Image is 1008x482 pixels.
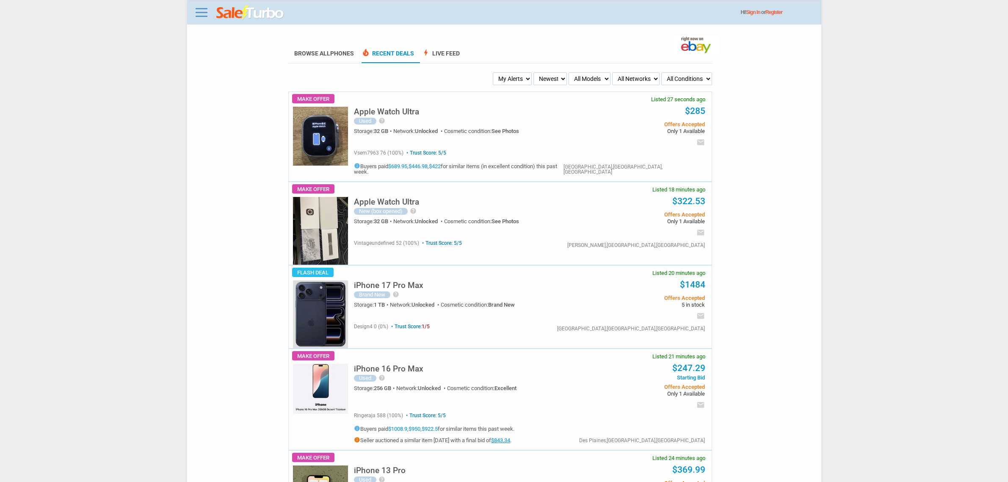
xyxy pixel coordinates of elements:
[354,128,393,134] div: Storage:
[293,280,348,348] img: s-l225.jpg
[652,455,705,461] span: Listed 24 minutes ago
[409,426,420,432] a: $950
[492,218,519,224] span: See Photos
[411,302,434,308] span: Unlocked
[292,94,334,103] span: Make Offer
[415,218,438,224] span: Unlocked
[393,128,444,134] div: Network:
[422,48,430,57] span: bolt
[652,187,705,192] span: Listed 18 minutes ago
[672,363,705,373] a: $247.29
[354,324,388,330] span: design4 0 (0%)
[557,326,705,331] div: [GEOGRAPHIC_DATA],[GEOGRAPHIC_DATA],[GEOGRAPHIC_DATA]
[410,208,417,214] i: help
[354,375,376,382] div: Used
[374,385,391,391] span: 256 GB
[422,50,460,63] a: boltLive Feed
[378,117,385,124] i: help
[577,375,704,380] span: Starting Bid
[354,385,396,391] div: Storage:
[354,291,390,298] div: Brand New
[354,437,514,443] h5: Seller auctioned a similar item [DATE] with a final bid of .
[354,468,406,474] a: iPhone 13 Pro
[680,280,705,290] a: $1484
[354,425,514,432] h5: Buyers paid , , for similar items this past week.
[409,163,428,169] a: $446.98
[354,108,419,116] h5: Apple Watch Ultra
[292,351,334,360] span: Make Offer
[362,48,370,57] span: local_fire_department
[696,312,705,320] i: email
[392,291,399,298] i: help
[354,163,360,169] i: info
[567,243,705,248] div: [PERSON_NAME],[GEOGRAPHIC_DATA],[GEOGRAPHIC_DATA]
[741,9,746,15] span: Hi!
[354,365,423,373] h5: iPhone 16 Pro Max
[441,302,515,307] div: Cosmetic condition:
[492,128,519,134] span: See Photos
[488,302,515,308] span: Brand New
[293,364,348,414] img: s-l225.jpg
[393,219,444,224] div: Network:
[354,281,423,289] h5: iPhone 17 Pro Max
[354,198,419,206] h5: Apple Watch Ultra
[374,218,388,224] span: 32 GB
[330,50,354,57] span: Phones
[577,122,704,127] span: Offers Accepted
[292,184,334,194] span: Make Offer
[444,128,519,134] div: Cosmetic condition:
[563,164,705,175] div: [GEOGRAPHIC_DATA],[GEOGRAPHIC_DATA],[GEOGRAPHIC_DATA]
[404,413,446,418] span: Trust Score: 5/5
[378,374,385,381] i: help
[429,163,441,169] a: $422
[354,425,360,432] i: info
[354,109,419,116] a: Apple Watch Ultra
[420,240,462,246] span: Trust Score: 5/5
[577,128,704,134] span: Only 1 Available
[354,219,393,224] div: Storage:
[577,384,704,390] span: Offers Accepted
[354,466,406,474] h5: iPhone 13 Pro
[746,9,760,15] a: Sign In
[685,106,705,116] a: $285
[354,283,423,289] a: iPhone 17 Pro Max
[292,453,334,462] span: Make Offer
[696,228,705,237] i: email
[652,354,705,359] span: Listed 21 minutes ago
[418,385,441,391] span: Unlocked
[579,438,705,443] div: Des Plaines,[GEOGRAPHIC_DATA],[GEOGRAPHIC_DATA]
[354,413,403,418] span: ringeraja 588 (100%)
[388,163,407,169] a: $689.95
[405,150,446,156] span: Trust Score: 5/5
[292,268,334,277] span: Flash Deal
[415,128,438,134] span: Unlocked
[354,366,423,373] a: iPhone 16 Pro Max
[389,324,430,330] span: Trust Score:
[577,302,704,307] span: 5 in stock
[672,465,705,475] a: $369.99
[354,302,390,307] div: Storage:
[354,208,408,215] div: New (box opened)
[293,197,348,265] img: s-l225.jpg
[696,138,705,147] i: email
[577,391,704,396] span: Only 1 Available
[422,426,438,432] a: $922.5
[696,401,705,409] i: email
[651,97,705,102] span: Listed 27 seconds ago
[447,385,516,391] div: Cosmetic condition:
[374,302,385,308] span: 1 TB
[422,324,430,330] span: 1/5
[354,199,419,206] a: Apple Watch Ultra
[374,128,388,134] span: 32 GB
[354,240,419,246] span: vintageundefined 52 (100%)
[494,385,516,391] span: Excellent
[652,270,705,276] span: Listed 20 minutes ago
[672,196,705,206] a: $322.53
[354,437,360,443] i: info
[354,150,403,156] span: vsem7963 76 (100%)
[362,50,414,63] a: local_fire_departmentRecent Deals
[491,437,510,443] a: $843.34
[577,295,704,301] span: Offers Accepted
[294,50,354,57] a: Browse AllPhones
[577,212,704,217] span: Offers Accepted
